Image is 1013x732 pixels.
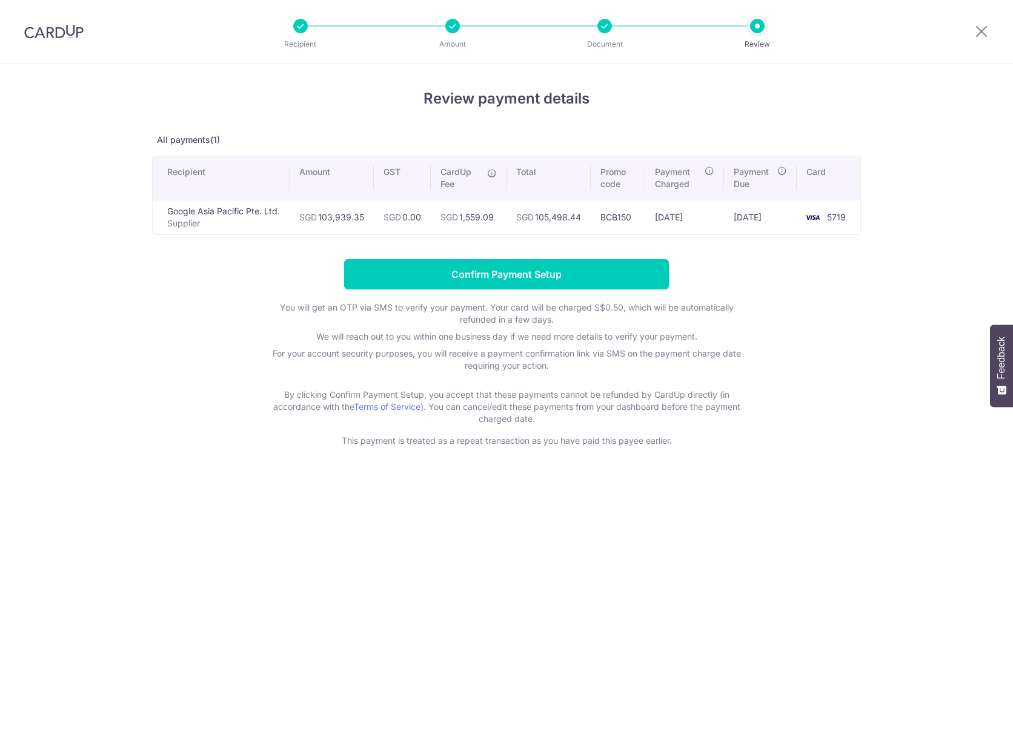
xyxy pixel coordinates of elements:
th: Card [797,156,860,200]
th: Promo code [591,156,646,200]
span: SGD [299,212,317,222]
td: 105,498.44 [506,200,591,234]
span: SGD [440,212,458,222]
p: This payment is treated as a repeat transaction as you have paid this payee earlier. [264,435,749,447]
span: Feedback [996,337,1007,379]
p: Recipient [256,38,345,50]
img: CardUp [24,24,84,39]
p: Document [560,38,649,50]
span: SGD [384,212,401,222]
td: 1,559.09 [431,200,506,234]
th: Amount [290,156,374,200]
img: <span class="translation_missing" title="translation missing: en.account_steps.new_confirm_form.b... [800,210,825,225]
td: 0.00 [374,200,431,234]
button: Feedback - Show survey [990,325,1013,407]
th: Total [506,156,591,200]
p: Supplier [167,217,280,229]
span: Payment Charged [655,166,700,190]
p: Amount [408,38,497,50]
td: [DATE] [724,200,797,234]
span: Payment Due [734,166,774,190]
p: We will reach out to you within one business day if we need more details to verify your payment. [264,331,749,343]
a: Terms of Service [354,401,420,412]
p: You will get an OTP via SMS to verify your payment. Your card will be charged S$0.50, which will ... [264,302,749,326]
h4: Review payment details [152,88,861,110]
input: Confirm Payment Setup [344,259,669,289]
td: BCB150 [591,200,646,234]
span: CardUp Fee [440,166,481,190]
span: SGD [516,212,534,222]
p: For your account security purposes, you will receive a payment confirmation link via SMS on the p... [264,348,749,384]
p: Review [712,38,802,50]
td: [DATE] [645,200,723,234]
iframe: Opens a widget where you can find more information [935,696,1001,726]
td: 103,939.35 [290,200,374,234]
span: 5719 [827,212,846,222]
p: All payments(1) [152,134,861,146]
th: Recipient [153,156,290,200]
th: GST [374,156,431,200]
p: By clicking Confirm Payment Setup, you accept that these payments cannot be refunded by CardUp di... [264,389,749,425]
td: Google Asia Pacific Pte. Ltd. [153,200,290,234]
